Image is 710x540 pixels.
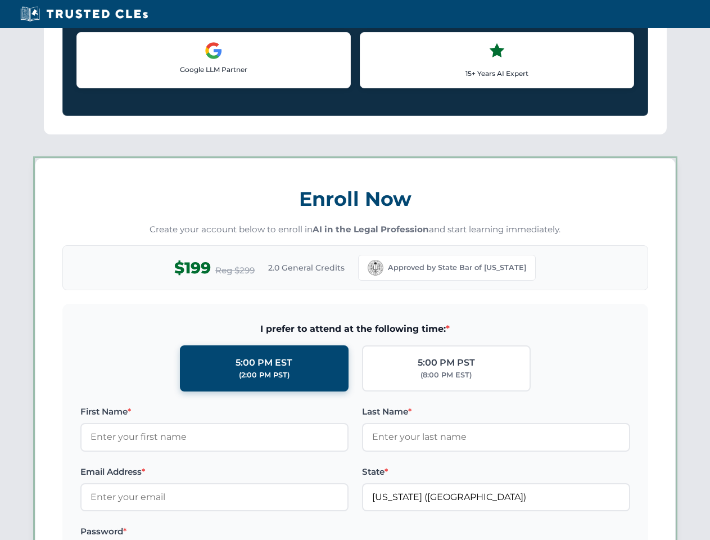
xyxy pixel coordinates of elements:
div: 5:00 PM PST [418,355,475,370]
input: Enter your email [80,483,349,511]
div: (8:00 PM EST) [420,370,472,381]
span: I prefer to attend at the following time: [80,322,630,336]
p: Create your account below to enroll in and start learning immediately. [62,223,648,236]
label: Email Address [80,465,349,479]
img: Trusted CLEs [17,6,151,22]
span: Reg $299 [215,264,255,277]
input: California (CA) [362,483,630,511]
span: 2.0 General Credits [268,262,345,274]
label: State [362,465,630,479]
span: $199 [174,255,211,281]
strong: AI in the Legal Profession [313,224,429,235]
h3: Enroll Now [62,181,648,217]
p: 15+ Years AI Expert [369,68,625,79]
div: (2:00 PM PST) [239,370,290,381]
input: Enter your last name [362,423,630,451]
label: First Name [80,405,349,418]
img: Google [205,42,223,60]
label: Last Name [362,405,630,418]
label: Password [80,525,349,538]
p: Google LLM Partner [86,64,341,75]
input: Enter your first name [80,423,349,451]
span: Approved by State Bar of [US_STATE] [388,262,526,273]
img: California Bar [368,260,383,276]
div: 5:00 PM EST [236,355,292,370]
